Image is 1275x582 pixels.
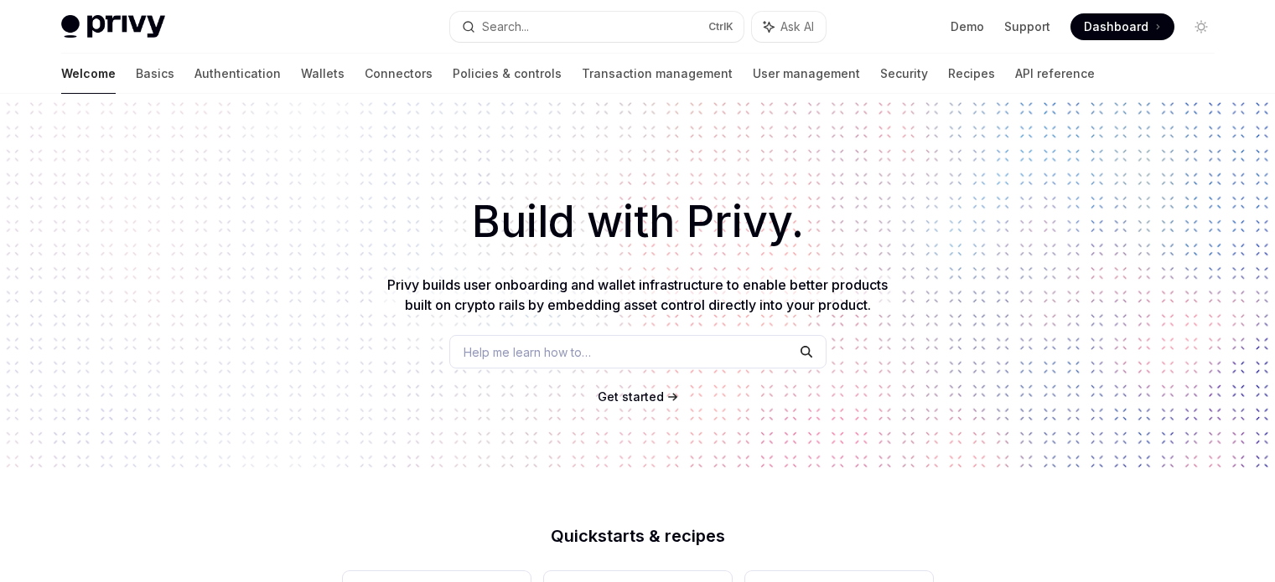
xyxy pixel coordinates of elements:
[194,54,281,94] a: Authentication
[343,528,933,544] h2: Quickstarts & recipes
[1070,13,1174,40] a: Dashboard
[598,389,664,404] span: Get started
[464,343,591,361] span: Help me learn how to…
[752,12,826,42] button: Ask AI
[708,20,733,33] span: Ctrl K
[27,189,1248,255] h1: Build with Privy.
[1084,18,1148,35] span: Dashboard
[582,54,733,94] a: Transaction management
[136,54,174,94] a: Basics
[1188,13,1215,40] button: Toggle dark mode
[948,54,995,94] a: Recipes
[598,389,664,405] a: Get started
[365,54,433,94] a: Connectors
[951,18,984,35] a: Demo
[453,54,562,94] a: Policies & controls
[482,17,529,37] div: Search...
[301,54,345,94] a: Wallets
[387,276,888,313] span: Privy builds user onboarding and wallet infrastructure to enable better products built on crypto ...
[780,18,814,35] span: Ask AI
[753,54,860,94] a: User management
[450,12,744,42] button: Search...CtrlK
[61,15,165,39] img: light logo
[61,54,116,94] a: Welcome
[880,54,928,94] a: Security
[1004,18,1050,35] a: Support
[1015,54,1095,94] a: API reference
